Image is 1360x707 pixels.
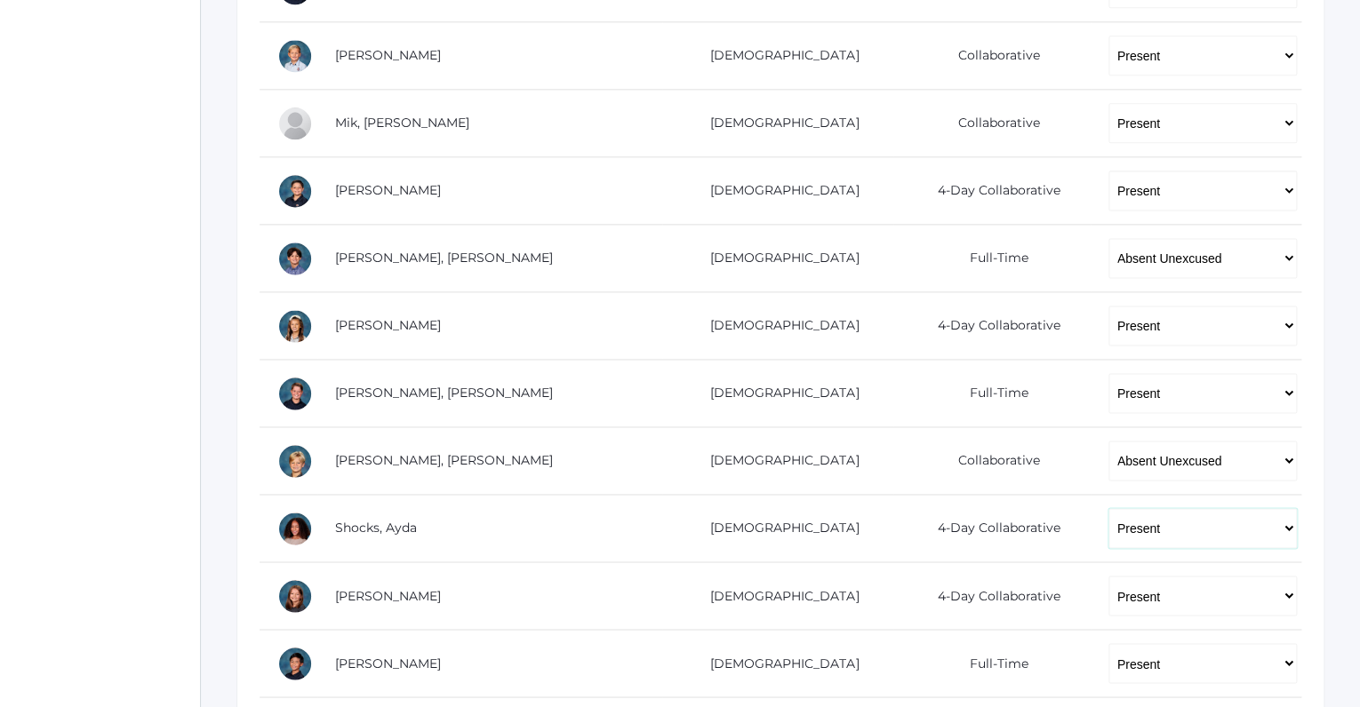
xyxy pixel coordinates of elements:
[662,427,893,495] td: [DEMOGRAPHIC_DATA]
[277,173,313,209] div: Aiden Oceguera
[893,90,1090,157] td: Collaborative
[893,562,1090,630] td: 4-Day Collaborative
[662,225,893,292] td: [DEMOGRAPHIC_DATA]
[662,495,893,562] td: [DEMOGRAPHIC_DATA]
[335,47,441,63] a: [PERSON_NAME]
[335,250,553,266] a: [PERSON_NAME], [PERSON_NAME]
[277,646,313,681] div: Matteo Soratorio
[277,511,313,546] div: Ayda Shocks
[662,22,893,90] td: [DEMOGRAPHIC_DATA]
[893,360,1090,427] td: Full-Time
[335,385,553,401] a: [PERSON_NAME], [PERSON_NAME]
[335,115,469,131] a: Mik, [PERSON_NAME]
[893,292,1090,360] td: 4-Day Collaborative
[662,157,893,225] td: [DEMOGRAPHIC_DATA]
[277,578,313,614] div: Ayla Smith
[277,308,313,344] div: Reagan Reynolds
[335,317,441,333] a: [PERSON_NAME]
[662,562,893,630] td: [DEMOGRAPHIC_DATA]
[335,587,441,603] a: [PERSON_NAME]
[893,225,1090,292] td: Full-Time
[662,630,893,697] td: [DEMOGRAPHIC_DATA]
[662,292,893,360] td: [DEMOGRAPHIC_DATA]
[893,157,1090,225] td: 4-Day Collaborative
[335,655,441,671] a: [PERSON_NAME]
[662,90,893,157] td: [DEMOGRAPHIC_DATA]
[893,630,1090,697] td: Full-Time
[277,241,313,276] div: Hudson Purser
[277,376,313,411] div: Ryder Roberts
[335,520,417,536] a: Shocks, Ayda
[662,360,893,427] td: [DEMOGRAPHIC_DATA]
[335,452,553,468] a: [PERSON_NAME], [PERSON_NAME]
[893,495,1090,562] td: 4-Day Collaborative
[277,106,313,141] div: Hadley Mik
[893,22,1090,90] td: Collaborative
[277,38,313,74] div: Peter Laubacher
[277,443,313,479] div: Levi Sergey
[893,427,1090,495] td: Collaborative
[335,182,441,198] a: [PERSON_NAME]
